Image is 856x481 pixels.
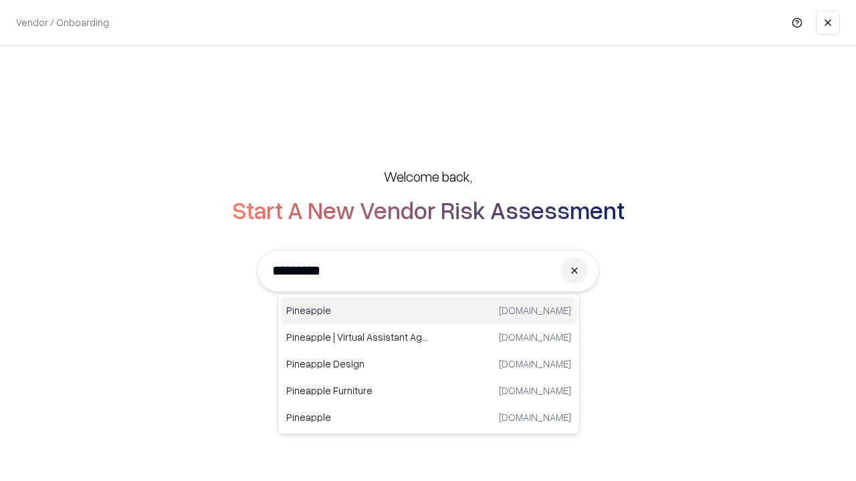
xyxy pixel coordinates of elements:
p: [DOMAIN_NAME] [499,303,571,317]
p: [DOMAIN_NAME] [499,357,571,371]
p: Vendor / Onboarding [16,15,109,29]
p: Pineapple [286,410,429,424]
p: [DOMAIN_NAME] [499,410,571,424]
p: [DOMAIN_NAME] [499,330,571,344]
h5: Welcome back, [384,167,472,186]
p: Pineapple Design [286,357,429,371]
p: Pineapple Furniture [286,383,429,397]
h2: Start A New Vendor Risk Assessment [232,196,625,223]
div: Suggestions [278,294,580,434]
p: [DOMAIN_NAME] [499,383,571,397]
p: Pineapple | Virtual Assistant Agency [286,330,429,344]
p: Pineapple [286,303,429,317]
